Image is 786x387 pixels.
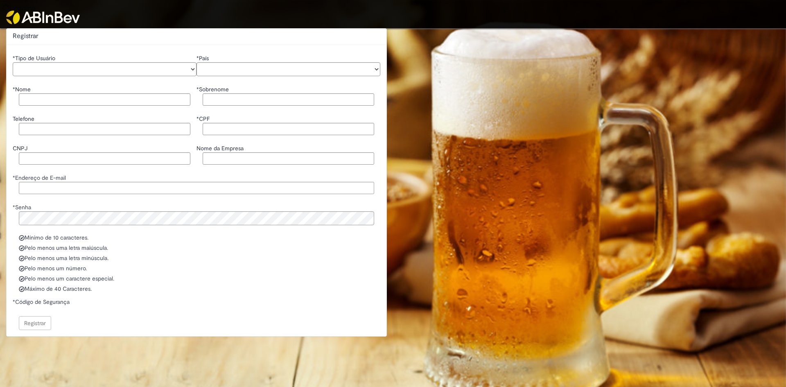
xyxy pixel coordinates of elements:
[13,200,31,211] label: Senha
[13,33,380,40] h1: Registrar
[196,141,244,152] label: Nome da Empresa
[13,82,31,93] label: Nome
[13,112,34,123] label: Telefone
[13,51,55,62] label: Tipo de Usuário
[6,11,80,24] img: ABInbev-white.png
[25,264,87,272] label: Pelo menos um número.
[196,112,210,123] label: CPF
[196,51,209,62] label: País
[13,141,27,152] label: CNPJ
[25,233,88,242] label: Mínimo de 10 caracteres.
[25,274,114,283] label: Pelo menos um caractere especial.
[13,295,70,306] label: Código de Segurança
[13,171,66,182] label: Endereço de E-mail
[25,285,92,293] label: Máximo de 40 Caracteres.
[25,254,108,262] label: Pelo menos uma letra minúscula.
[196,82,229,93] label: Sobrenome
[25,244,108,252] label: Pelo menos uma letra maiúscula.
